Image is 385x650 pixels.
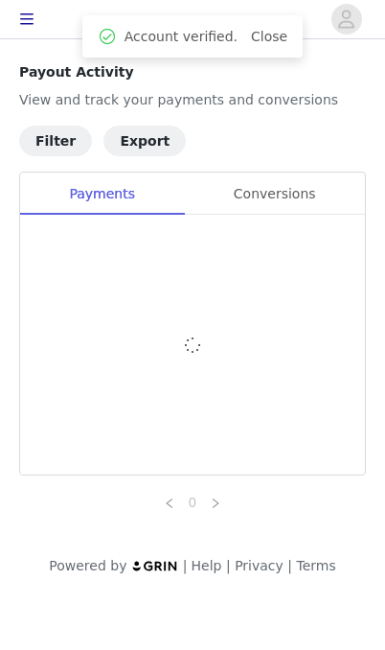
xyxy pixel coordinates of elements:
[19,62,366,82] h4: Payout Activity
[184,173,365,216] div: Conversions
[235,558,283,573] a: Privacy
[19,126,92,156] button: Filter
[49,558,126,573] span: Powered by
[192,558,222,573] a: Help
[183,558,188,573] span: |
[158,491,181,514] li: Previous Page
[296,558,335,573] a: Terms
[131,560,179,572] img: logo
[226,558,231,573] span: |
[103,126,186,156] button: Export
[20,173,184,216] div: Payments
[251,29,287,44] a: Close
[19,90,366,110] p: View and track your payments and conversions
[337,4,355,35] div: avatar
[182,492,203,513] a: 0
[125,27,238,47] span: Account verified.
[210,498,221,509] i: icon: right
[181,491,204,514] li: 0
[287,558,292,573] span: |
[164,498,175,509] i: icon: left
[204,491,227,514] li: Next Page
